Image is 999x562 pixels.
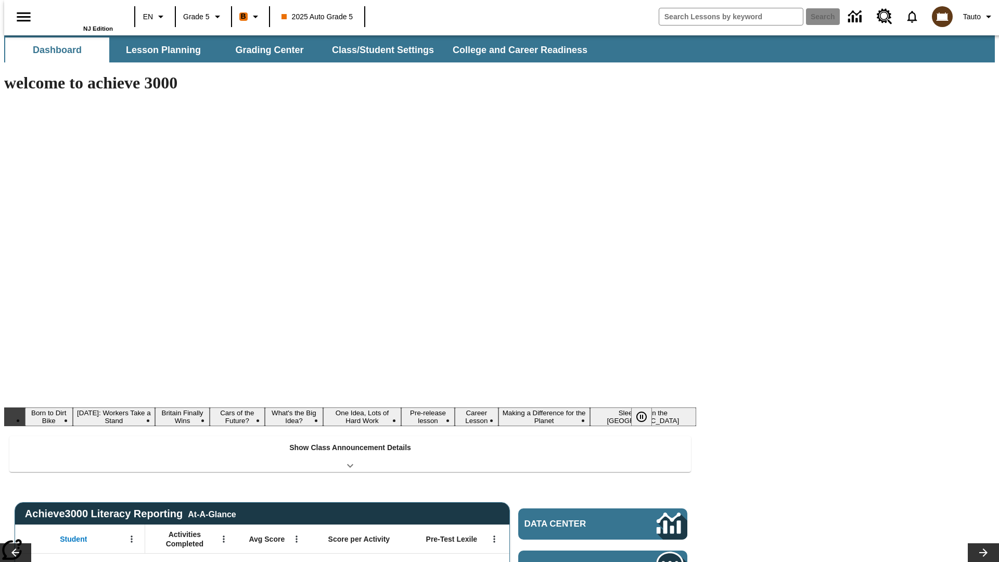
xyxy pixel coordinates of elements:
span: 2025 Auto Grade 5 [281,11,353,22]
span: EN [143,11,153,22]
img: avatar image [932,6,953,27]
button: Slide 6 One Idea, Lots of Hard Work [323,407,401,426]
button: College and Career Readiness [444,37,596,62]
span: Activities Completed [150,530,219,548]
button: Pause [631,407,652,426]
div: Home [45,4,113,32]
input: search field [659,8,803,25]
button: Dashboard [5,37,109,62]
button: Slide 4 Cars of the Future? [210,407,265,426]
button: Lesson Planning [111,37,215,62]
button: Grading Center [217,37,322,62]
button: Class/Student Settings [324,37,442,62]
div: At-A-Glance [188,508,236,519]
button: Slide 5 What's the Big Idea? [265,407,323,426]
button: Boost Class color is orange. Change class color [235,7,266,26]
a: Data Center [842,3,870,31]
div: Show Class Announcement Details [9,436,691,472]
div: SubNavbar [4,35,995,62]
button: Slide 1 Born to Dirt Bike [25,407,73,426]
button: Grade: Grade 5, Select a grade [179,7,228,26]
div: Pause [631,407,662,426]
span: B [241,10,246,23]
button: Open Menu [486,531,502,547]
a: Data Center [518,508,687,540]
span: Grade 5 [183,11,210,22]
button: Open Menu [216,531,232,547]
span: Pre-Test Lexile [426,534,478,544]
button: Slide 10 Sleepless in the Animal Kingdom [590,407,696,426]
button: Profile/Settings [959,7,999,26]
button: Open side menu [8,2,39,32]
a: Home [45,5,113,25]
span: Achieve3000 Literacy Reporting [25,508,236,520]
button: Slide 7 Pre-release lesson [401,407,455,426]
button: Slide 8 Career Lesson [455,407,498,426]
span: Score per Activity [328,534,390,544]
p: Show Class Announcement Details [289,442,411,453]
span: Data Center [524,519,622,529]
span: Student [60,534,87,544]
button: Lesson carousel, Next [968,543,999,562]
button: Open Menu [124,531,139,547]
a: Resource Center, Will open in new tab [870,3,899,31]
span: NJ Edition [83,25,113,32]
button: Open Menu [289,531,304,547]
button: Language: EN, Select a language [138,7,172,26]
button: Select a new avatar [926,3,959,30]
button: Slide 2 Labor Day: Workers Take a Stand [73,407,156,426]
span: Tauto [963,11,981,22]
h1: welcome to achieve 3000 [4,73,696,93]
button: Slide 9 Making a Difference for the Planet [498,407,590,426]
button: Slide 3 Britain Finally Wins [155,407,210,426]
div: SubNavbar [4,37,597,62]
span: Avg Score [249,534,285,544]
a: Notifications [899,3,926,30]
